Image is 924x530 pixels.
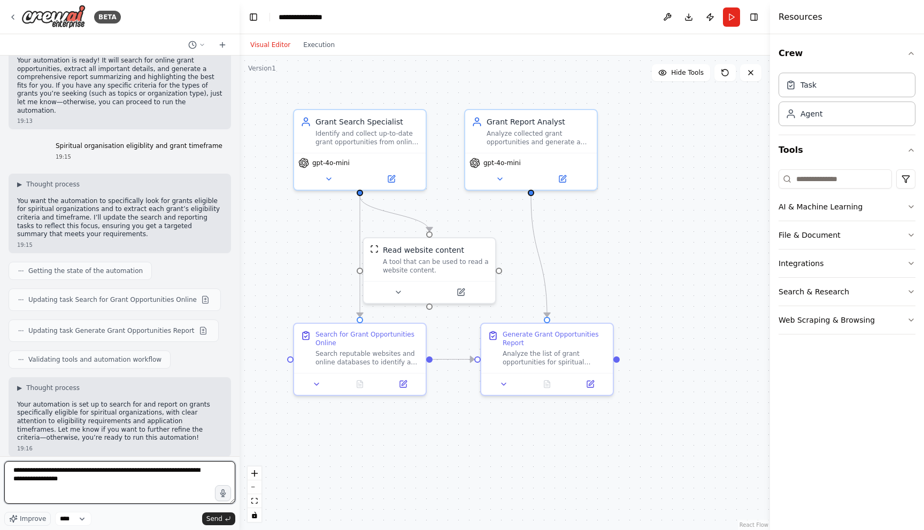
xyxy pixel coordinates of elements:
[503,330,606,347] div: Generate Grant Opportunities Report
[337,378,383,391] button: No output available
[370,245,379,253] img: ScrapeWebsiteTool
[740,522,768,528] a: React Flow attribution
[293,323,427,396] div: Search for Grant Opportunities OnlineSearch reputable websites and online databases to identify a...
[206,515,222,523] span: Send
[279,12,334,22] nav: breadcrumb
[17,117,222,125] div: 19:13
[17,384,22,392] span: ▶
[28,355,161,364] span: Validating tools and automation workflow
[779,278,915,306] button: Search & Research
[184,38,210,51] button: Switch to previous chat
[503,349,606,367] div: Analyze the list of grant opportunities for spiritual organizations, focusing on eligibility and ...
[746,10,761,25] button: Hide right sidebar
[480,323,614,396] div: Generate Grant Opportunities ReportAnalyze the list of grant opportunities for spiritual organiza...
[20,515,46,523] span: Improve
[246,10,261,25] button: Hide left sidebar
[248,508,261,522] button: toggle interactivity
[28,267,143,275] span: Getting the state of the automation
[315,330,419,347] div: Search for Grant Opportunities Online
[779,11,822,24] h4: Resources
[28,326,195,335] span: Updating task Generate Grant Opportunities Report
[315,349,419,367] div: Search reputable websites and online databases to identify and collect current grant opportunitie...
[355,196,365,317] g: Edge from 58dd64d1-c67d-493f-8e3b-e53b92a629fd to 94588966-bd3f-4ea2-a83d-8e14adf81ea2
[800,108,822,119] div: Agent
[487,116,590,127] div: Grant Report Analyst
[248,466,261,480] button: zoom in
[248,480,261,494] button: zoom out
[315,129,419,146] div: Identify and collect up-to-date grant opportunities from online sources relevant to specified cri...
[28,295,197,304] span: Updating task Search for Grant Opportunities Online
[94,11,121,24] div: BETA
[532,173,592,185] button: Open in side panel
[779,38,915,68] button: Crew
[248,494,261,508] button: fit view
[487,129,590,146] div: Analyze collected grant opportunities and generate a clear, comprehensive, and actionable report ...
[244,38,297,51] button: Visual Editor
[779,165,915,343] div: Tools
[17,241,222,249] div: 19:15
[17,180,80,189] button: ▶Thought process
[56,153,222,161] div: 19:15
[383,258,489,275] div: A tool that can be used to read a website content.
[202,512,235,525] button: Send
[779,135,915,165] button: Tools
[779,68,915,135] div: Crew
[355,196,435,231] g: Edge from 58dd64d1-c67d-493f-8e3b-e53b92a629fd to f4ab12a0-44b9-480e-94a3-241c5cef5f24
[17,401,222,442] p: Your automation is set up to search for and report on grants specifically eligible for spiritual ...
[293,109,427,191] div: Grant Search SpecialistIdentify and collect up-to-date grant opportunities from online sources re...
[779,250,915,277] button: Integrations
[572,378,609,391] button: Open in side panel
[361,173,421,185] button: Open in side panel
[56,142,222,151] p: Spiritual organisation eligiblity and grant timeframe
[779,306,915,334] button: Web Scraping & Browsing
[433,354,474,365] g: Edge from 94588966-bd3f-4ea2-a83d-8e14adf81ea2 to 8beb74e3-7d3e-4486-85bb-08c414f37024
[17,180,22,189] span: ▶
[26,384,80,392] span: Thought process
[526,196,552,317] g: Edge from 43977c79-00f6-4529-abd9-728104930012 to 8beb74e3-7d3e-4486-85bb-08c414f37024
[315,116,419,127] div: Grant Search Specialist
[483,159,521,167] span: gpt-4o-mini
[779,221,915,249] button: File & Document
[800,80,817,90] div: Task
[383,245,464,255] div: Read website content
[214,38,231,51] button: Start a new chat
[215,485,231,501] button: Click to speak your automation idea
[248,64,276,73] div: Version 1
[525,378,570,391] button: No output available
[384,378,421,391] button: Open in side panel
[21,5,86,29] img: Logo
[363,237,496,304] div: ScrapeWebsiteToolRead website contentA tool that can be used to read a website content.
[779,193,915,221] button: AI & Machine Learning
[430,286,491,299] button: Open in side panel
[17,384,80,392] button: ▶Thought process
[248,466,261,522] div: React Flow controls
[4,512,51,526] button: Improve
[464,109,598,191] div: Grant Report AnalystAnalyze collected grant opportunities and generate a clear, comprehensive, an...
[17,57,222,115] p: Your automation is ready! It will search for online grant opportunities, extract all important de...
[17,197,222,239] p: You want the automation to specifically look for grants eligible for spiritual organizations and ...
[652,64,710,81] button: Hide Tools
[17,445,222,453] div: 19:16
[26,180,80,189] span: Thought process
[312,159,350,167] span: gpt-4o-mini
[297,38,341,51] button: Execution
[671,68,704,77] span: Hide Tools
